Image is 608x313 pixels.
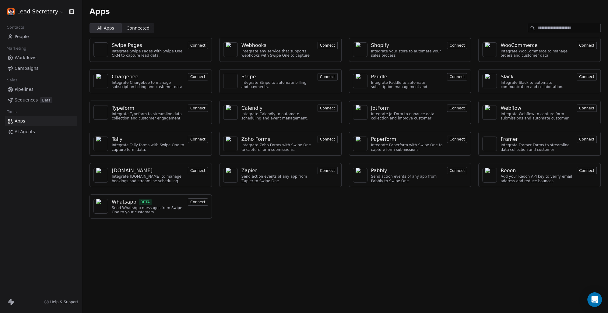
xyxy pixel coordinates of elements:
[93,199,108,214] a: NA
[485,42,494,57] img: NA
[371,167,387,174] div: Pabbly
[223,168,238,183] a: NA
[447,168,467,173] a: Connect
[371,73,444,80] a: Paddle
[5,127,77,137] a: AI Agents
[241,80,314,89] div: Integrate Stripe to automate billing and payments.
[577,136,597,142] a: Connect
[501,136,518,143] div: Framer
[447,136,467,143] button: Connect
[577,42,597,48] a: Connect
[112,73,138,80] div: Chargebee
[482,137,497,151] a: NA
[226,42,235,57] img: NA
[318,136,338,142] a: Connect
[112,42,184,49] a: Swipe Pages
[241,174,314,183] div: Send action events of any app from Zapier to Swipe One
[93,168,108,183] a: NA
[501,42,573,49] a: WooCommerce
[371,105,444,112] a: JotForm
[577,42,597,49] button: Connect
[577,74,597,80] a: Connect
[93,105,108,120] a: NA
[447,74,467,80] a: Connect
[112,73,184,80] a: Chargebee
[577,105,597,112] button: Connect
[96,42,105,57] img: NA
[90,7,110,16] span: Apps
[241,136,314,143] a: Zoho Forms
[482,42,497,57] a: NA
[5,63,77,73] a: Campaigns
[356,74,365,88] img: NA
[50,300,78,304] span: Help & Support
[188,168,208,173] a: Connect
[241,73,256,80] div: Stripe
[501,167,573,174] a: Reoon
[40,97,52,103] span: Beta
[241,136,270,143] div: Zoho Forms
[501,80,573,89] div: Integrate Slack to automate communication and collaboration.
[93,42,108,57] a: NA
[112,174,184,183] div: Integrate [DOMAIN_NAME] to manage bookings and streamline scheduling.
[482,74,497,88] a: NA
[112,136,122,143] div: Tally
[318,136,338,143] button: Connect
[5,53,77,63] a: Workflows
[96,199,105,214] img: NA
[356,168,365,183] img: NA
[485,137,494,151] img: NA
[447,167,467,174] button: Connect
[127,25,149,31] span: Connected
[112,112,184,121] div: Integrate Typeform to streamline data collection and customer engagement.
[112,198,184,206] a: WhatsappBETA
[241,167,314,174] a: Zapier
[223,105,238,120] a: NA
[96,168,105,183] img: NA
[17,8,58,16] span: Lead Secretary
[241,49,314,58] div: Integrate any service that supports webhooks with Swipe One to capture and automate data workflows.
[5,95,77,105] a: SequencesBeta
[241,105,262,112] div: Calendly
[371,136,396,143] div: Paperform
[112,167,184,174] a: [DOMAIN_NAME]
[15,65,38,72] span: Campaigns
[371,143,444,152] div: Integrate Paperform with Swipe One to capture form submissions.
[4,76,20,85] span: Sales
[188,73,208,80] button: Connect
[112,105,134,112] div: Typeform
[223,74,238,88] a: NA
[371,112,444,121] div: Integrate JotForm to enhance data collection and improve customer engagement.
[112,49,184,58] div: Integrate Swipe Pages with Swipe One CRM to capture lead data.
[447,73,467,80] button: Connect
[223,137,238,151] a: NA
[112,143,184,152] div: Integrate Tally forms with Swipe One to capture form data.
[241,112,314,121] div: Integrate Calendly to automate scheduling and event management.
[371,73,387,80] div: Paddle
[587,292,602,307] div: Open Intercom Messenger
[318,42,338,49] button: Connect
[482,105,497,120] a: NA
[96,105,105,120] img: NA
[112,167,153,174] div: [DOMAIN_NAME]
[577,105,597,111] a: Connect
[577,136,597,143] button: Connect
[371,80,444,89] div: Integrate Paddle to automate subscription management and customer engagement.
[15,97,38,103] span: Sequences
[501,136,573,143] a: Framer
[371,136,444,143] a: Paperform
[15,129,35,135] span: AI Agents
[15,34,29,40] span: People
[7,6,65,17] button: Lead Secretary
[501,143,573,152] div: Integrate Framer Forms to streamline data collection and customer engagement.
[501,73,573,80] a: Slack
[188,199,208,205] a: Connect
[501,112,573,121] div: Integrate Webflow to capture form submissions and automate customer engagement.
[96,74,105,88] img: NA
[226,105,235,120] img: NA
[501,105,521,112] div: Webflow
[353,168,367,183] a: NA
[223,42,238,57] a: NA
[353,105,367,120] a: NA
[485,105,494,120] img: NA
